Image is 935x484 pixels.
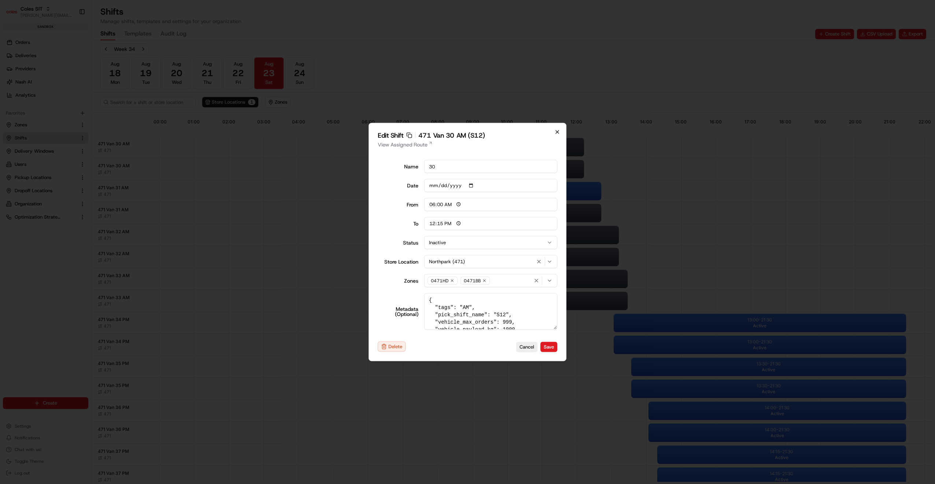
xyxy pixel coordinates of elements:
[7,107,13,112] div: 📗
[4,103,59,116] a: 📗Knowledge Base
[418,132,485,139] span: 471 Van 30 AM (S12)
[540,342,557,352] button: Save
[431,278,448,284] span: 0471HD
[378,132,557,139] h2: Edit Shift
[429,258,465,265] span: Northpark (471)
[7,29,133,41] p: Welcome 👋
[378,221,418,226] div: To
[7,70,21,83] img: 1736555255976-a54dd68f-1ca7-489b-9aae-adbdc363a1c4
[464,278,481,284] span: 0471BB
[125,72,133,81] button: Start new chat
[73,124,89,129] span: Pylon
[378,141,557,148] a: View Assigned Route
[378,183,418,188] label: Date
[424,160,558,173] input: Shift name
[25,70,120,77] div: Start new chat
[378,278,418,283] label: Zones
[424,293,558,330] textarea: { "tags": "AM", "pick_shift_name": "S12", "vehicle_max_orders": 999, "vehicle_payload_kg": 1000, ...
[52,123,89,129] a: Powered byPylon
[378,202,418,207] div: From
[378,306,418,317] label: Metadata (Optional)
[15,106,56,113] span: Knowledge Base
[7,7,22,22] img: Nash
[19,47,121,55] input: Clear
[62,107,68,112] div: 💻
[424,274,558,287] button: 0471HD0471BB
[59,103,121,116] a: 💻API Documentation
[378,342,406,352] button: Delete
[378,259,418,264] label: Store Location
[516,342,537,352] button: Cancel
[378,240,418,245] label: Status
[69,106,118,113] span: API Documentation
[25,77,93,83] div: We're available if you need us!
[424,255,558,268] button: Northpark (471)
[378,164,418,169] label: Name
